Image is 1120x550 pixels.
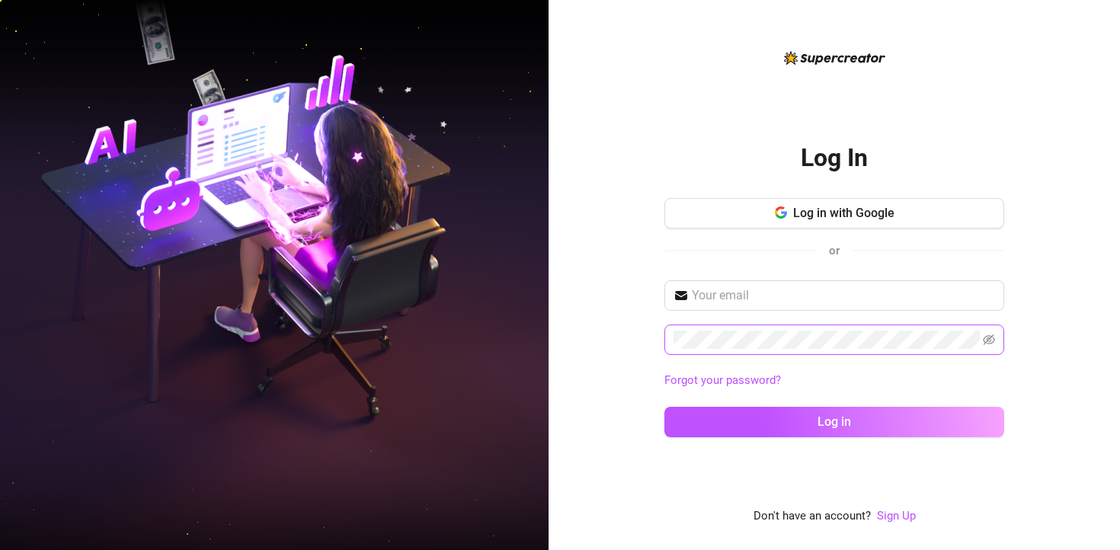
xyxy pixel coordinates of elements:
span: Don't have an account? [754,507,871,526]
button: Log in [664,407,1004,437]
input: Your email [692,286,995,305]
a: Forgot your password? [664,372,1004,390]
span: eye-invisible [983,334,995,346]
span: or [829,244,840,257]
img: logo-BBDzfeDw.svg [784,51,885,65]
h2: Log In [801,142,868,174]
a: Forgot your password? [664,373,781,387]
a: Sign Up [877,507,916,526]
button: Log in with Google [664,198,1004,229]
span: Log in [818,414,851,429]
span: Log in with Google [793,206,894,220]
a: Sign Up [877,509,916,523]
